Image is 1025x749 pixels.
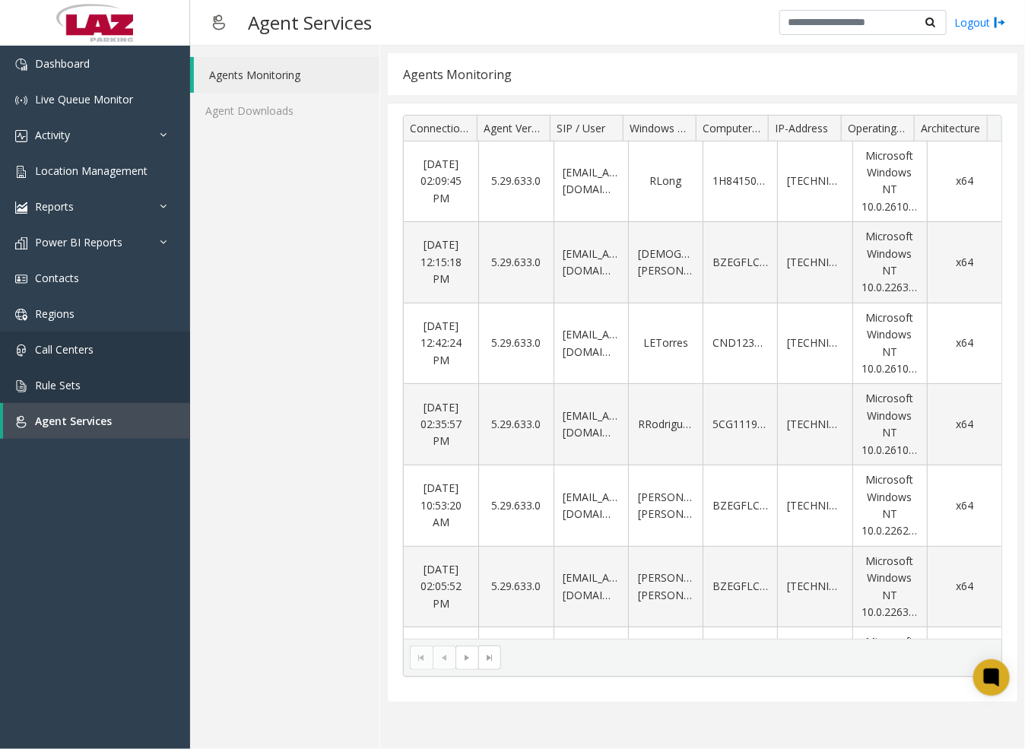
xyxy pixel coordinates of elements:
[927,465,1001,547] td: x64
[403,65,512,84] div: Agents Monitoring
[15,166,27,178] img: 'icon'
[35,414,112,428] span: Agent Services
[15,130,27,142] img: 'icon'
[484,652,496,664] span: Go to the last page
[410,121,494,135] span: Connection Time
[35,378,81,392] span: Rule Sets
[852,222,927,303] td: Microsoft Windows NT 10.0.22631.0
[777,465,852,547] td: [TECHNICAL_ID]
[462,652,474,664] span: Go to the next page
[777,222,852,303] td: [TECHNICAL_ID]
[922,121,981,135] span: Architecture
[404,627,478,709] td: [DATE] 01:38:14 PM
[240,4,379,41] h3: Agent Services
[3,403,190,439] a: Agent Services
[554,222,628,303] td: [EMAIL_ADDRESS][DOMAIN_NAME]
[927,141,1001,223] td: x64
[190,93,379,129] a: Agent Downloads
[15,202,27,214] img: 'icon'
[777,384,852,465] td: [TECHNICAL_ID]
[927,627,1001,709] td: x64
[194,57,379,93] a: Agents Monitoring
[478,465,553,547] td: 5.29.633.0
[404,465,478,547] td: [DATE] 10:53:20 AM
[703,141,777,223] td: 1H84150M8G
[852,384,927,465] td: Microsoft Windows NT 10.0.26100.0
[927,222,1001,303] td: x64
[478,627,553,709] td: 5.29.633.0
[777,303,852,385] td: [TECHNICAL_ID]
[628,222,703,303] td: [DEMOGRAPHIC_DATA][PERSON_NAME]
[404,116,1001,639] div: Data table
[554,627,628,709] td: [PERSON_NAME][EMAIL_ADDRESS][DOMAIN_NAME]
[703,384,777,465] td: 5CG111954M
[557,121,605,135] span: SIP / User
[15,380,27,392] img: 'icon'
[404,222,478,303] td: [DATE] 12:15:18 PM
[15,59,27,71] img: 'icon'
[205,4,233,41] img: pageIcon
[478,222,553,303] td: 5.29.633.0
[852,303,927,385] td: Microsoft Windows NT 10.0.26100.0
[777,141,852,223] td: [TECHNICAL_ID]
[478,646,501,670] span: Go to the last page
[15,309,27,321] img: 'icon'
[628,384,703,465] td: RRodriguez
[404,303,478,385] td: [DATE] 12:42:24 PM
[994,14,1006,30] img: logout
[455,646,478,670] span: Go to the next page
[628,627,703,709] td: [PERSON_NAME]
[478,141,553,223] td: 5.29.633.0
[35,306,75,321] span: Regions
[849,121,937,135] span: Operating System
[478,303,553,385] td: 5.29.633.0
[628,303,703,385] td: LETorres
[628,547,703,628] td: [PERSON_NAME].[PERSON_NAME]
[852,627,927,709] td: Microsoft Windows NT 10.0.26100.0
[927,547,1001,628] td: x64
[35,92,133,106] span: Live Queue Monitor
[703,547,777,628] td: BZEGFLCU247
[15,237,27,249] img: 'icon'
[703,303,777,385] td: CND1230Q07
[35,163,148,178] span: Location Management
[15,344,27,357] img: 'icon'
[628,141,703,223] td: RLong
[35,56,90,71] span: Dashboard
[927,384,1001,465] td: x64
[554,384,628,465] td: [EMAIL_ADDRESS][DOMAIN_NAME]
[15,416,27,428] img: 'icon'
[484,121,552,135] span: Agent Version
[628,465,703,547] td: [PERSON_NAME].[PERSON_NAME]
[35,342,94,357] span: Call Centers
[35,235,122,249] span: Power BI Reports
[630,121,700,135] span: Windows User
[478,384,553,465] td: 5.29.633.0
[554,303,628,385] td: [EMAIL_ADDRESS][DOMAIN_NAME]
[404,141,478,223] td: [DATE] 02:09:45 PM
[404,384,478,465] td: [DATE] 02:35:57 PM
[927,303,1001,385] td: x64
[777,627,852,709] td: [TECHNICAL_ID]
[15,273,27,285] img: 'icon'
[35,271,79,285] span: Contacts
[703,465,777,547] td: BZEGFLCU285
[703,627,777,709] td: 5CD2513FGL
[777,547,852,628] td: [TECHNICAL_ID]
[35,128,70,142] span: Activity
[852,465,927,547] td: Microsoft Windows NT 10.0.22621.0
[776,121,829,135] span: IP-Address
[852,141,927,223] td: Microsoft Windows NT 10.0.26100.0
[478,547,553,628] td: 5.29.633.0
[15,94,27,106] img: 'icon'
[554,547,628,628] td: [EMAIL_ADDRESS][DOMAIN_NAME]
[954,14,1006,30] a: Logout
[703,222,777,303] td: BZEGFLCU231
[554,465,628,547] td: [EMAIL_ADDRESS][DOMAIN_NAME]
[852,547,927,628] td: Microsoft Windows NT 10.0.22631.0
[703,121,785,135] span: Computer Name
[35,199,74,214] span: Reports
[404,547,478,628] td: [DATE] 02:05:52 PM
[554,141,628,223] td: [EMAIL_ADDRESS][DOMAIN_NAME]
